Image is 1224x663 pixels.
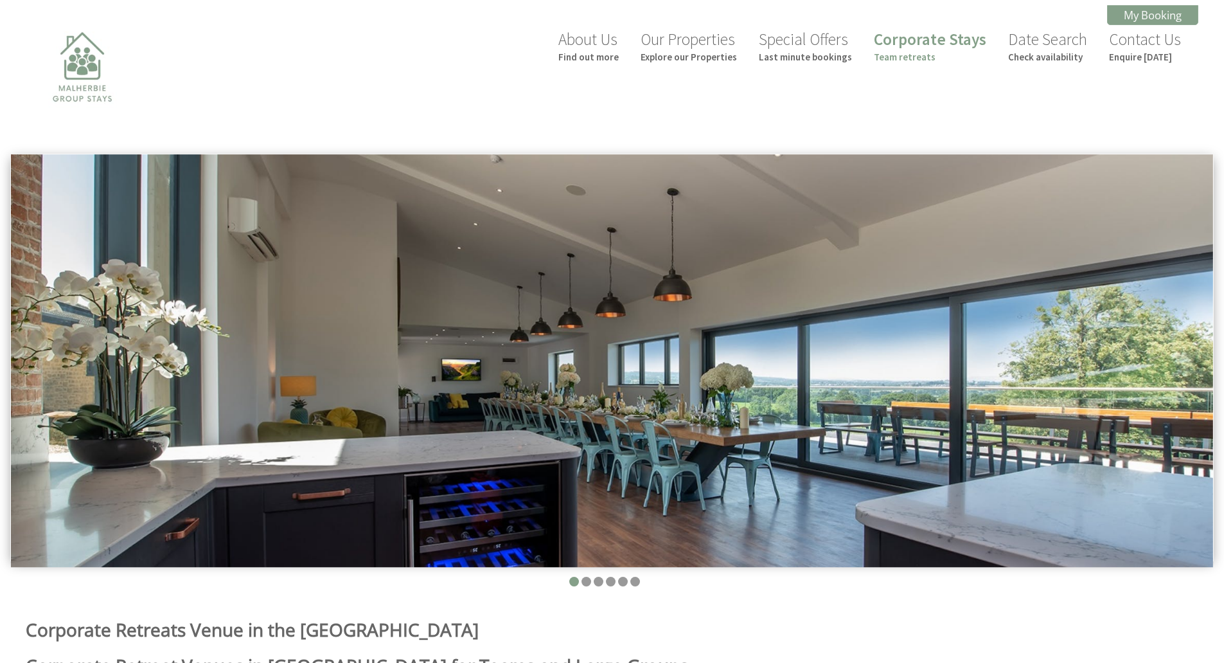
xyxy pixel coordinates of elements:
a: Date SearchCheck availability [1008,29,1087,63]
small: Check availability [1008,51,1087,63]
a: Special OffersLast minute bookings [759,29,852,63]
a: My Booking [1107,5,1198,25]
h1: Corporate Retreats Venue in the [GEOGRAPHIC_DATA] [26,617,1183,642]
small: Last minute bookings [759,51,852,63]
a: Our PropertiesExplore our Properties [641,29,737,63]
a: Contact UsEnquire [DATE] [1109,29,1181,63]
img: Malherbie Group Stays [18,24,146,152]
small: Team retreats [874,51,986,63]
small: Explore our Properties [641,51,737,63]
a: Corporate StaysTeam retreats [874,29,986,63]
a: About UsFind out more [558,29,619,63]
small: Enquire [DATE] [1109,51,1181,63]
small: Find out more [558,51,619,63]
